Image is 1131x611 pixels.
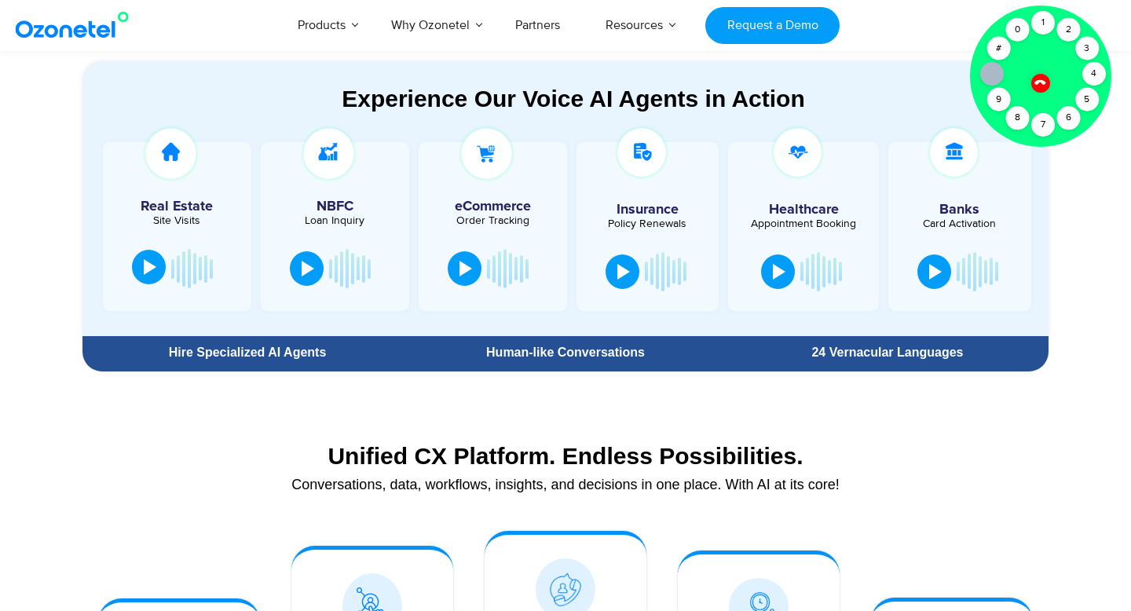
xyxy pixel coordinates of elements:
div: 1 [1031,11,1055,35]
h5: Insurance [584,203,712,217]
div: # [986,37,1010,60]
div: Order Tracking [426,215,559,226]
div: Conversations, data, workflows, insights, and decisions in one place. With AI at its core! [90,477,1041,492]
div: Hire Specialized AI Agents [90,346,404,359]
div: 0 [1005,18,1029,42]
div: 3 [1075,37,1099,60]
div: Appointment Booking [740,218,867,229]
h5: NBFC [269,199,401,214]
div: 9 [986,88,1010,112]
div: 7 [1031,113,1055,137]
a: Request a Demo [705,7,840,44]
div: 24 Vernacular Languages [734,346,1041,359]
h5: Banks [896,203,1023,217]
div: 8 [1005,106,1029,130]
h5: Healthcare [740,203,867,217]
h5: Real Estate [111,199,243,214]
h5: eCommerce [426,199,559,214]
div: Loan Inquiry [269,215,401,226]
div: Site Visits [111,215,243,226]
div: Experience Our Voice AI Agents in Action [98,85,1049,112]
div: Card Activation [896,218,1023,229]
div: Policy Renewals [584,218,712,229]
div: 2 [1056,18,1080,42]
div: 6 [1056,106,1080,130]
div: 4 [1082,62,1106,86]
div: Unified CX Platform. Endless Possibilities. [90,442,1041,470]
div: Human-like Conversations [412,346,719,359]
div: 5 [1075,88,1099,112]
